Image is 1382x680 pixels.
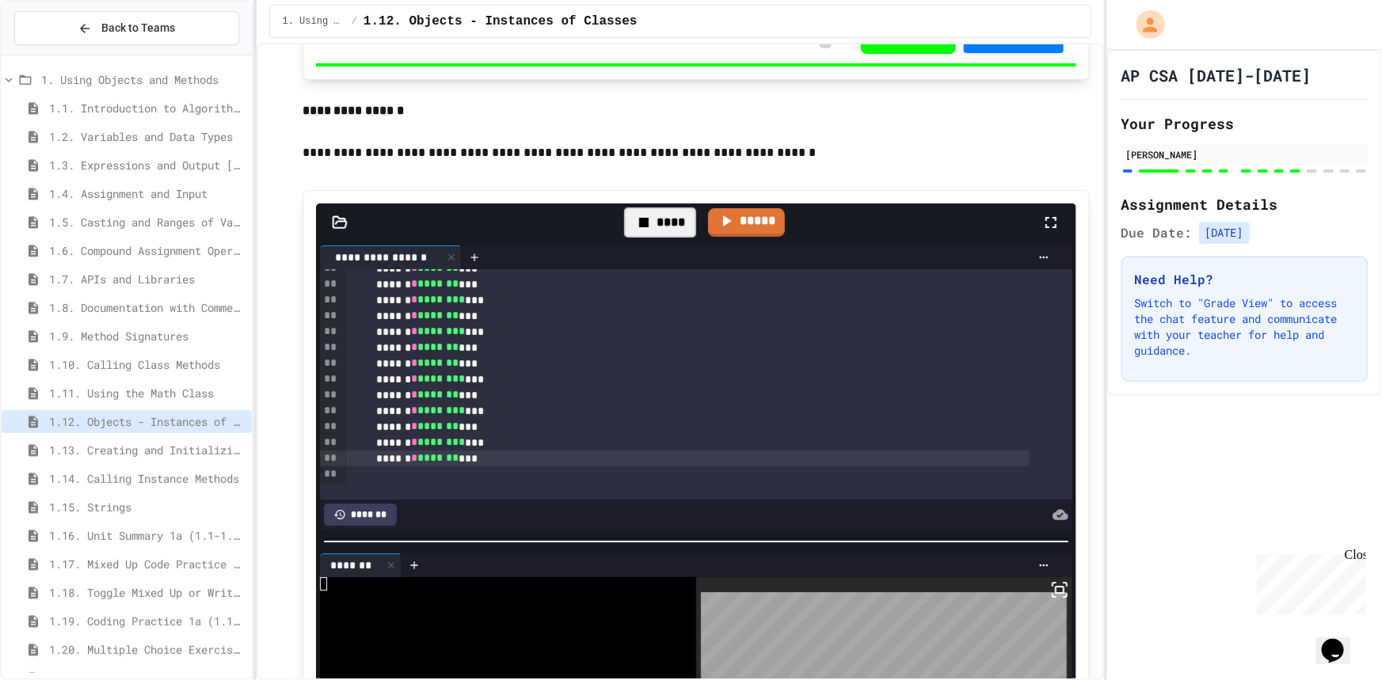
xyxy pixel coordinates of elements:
span: 1. Using Objects and Methods [283,15,345,28]
span: 1.11. Using the Math Class [49,385,246,401]
span: 1.12. Objects - Instances of Classes [364,12,638,31]
span: 1.5. Casting and Ranges of Values [49,214,246,230]
span: 1.15. Strings [49,499,246,515]
span: 1.3. Expressions and Output [New] [49,157,246,173]
span: 1. Using Objects and Methods [41,71,246,88]
span: 1.20. Multiple Choice Exercises for Unit 1a (1.1-1.6) [49,641,246,658]
h3: Need Help? [1135,270,1354,289]
p: Switch to "Grade View" to access the chat feature and communicate with your teacher for help and ... [1135,295,1354,359]
span: 1.7. APIs and Libraries [49,271,246,287]
div: Chat with us now!Close [6,6,109,101]
span: 1.8. Documentation with Comments and Preconditions [49,299,246,316]
span: 1.13. Creating and Initializing Objects: Constructors [49,442,246,458]
span: 1.18. Toggle Mixed Up or Write Code Practice 1.1-1.6 [49,584,246,601]
h2: Assignment Details [1121,193,1368,215]
h2: Your Progress [1121,112,1368,135]
iframe: chat widget [1315,617,1366,664]
span: [DATE] [1199,222,1250,244]
span: 1.17. Mixed Up Code Practice 1.1-1.6 [49,556,246,572]
span: 1.4. Assignment and Input [49,185,246,202]
h1: AP CSA [DATE]-[DATE] [1121,64,1312,86]
span: Due Date: [1121,223,1193,242]
span: 1.14. Calling Instance Methods [49,470,246,487]
span: 1.1. Introduction to Algorithms, Programming, and Compilers [49,100,246,116]
span: Back to Teams [101,20,175,36]
span: 1.19. Coding Practice 1a (1.1-1.6) [49,613,246,629]
span: 1.12. Objects - Instances of Classes [49,413,246,430]
div: [PERSON_NAME] [1126,147,1363,161]
span: 1.9. Method Signatures [49,328,246,344]
span: 1.16. Unit Summary 1a (1.1-1.6) [49,527,246,544]
button: Back to Teams [14,11,239,45]
iframe: chat widget [1251,548,1366,615]
span: / [352,15,357,28]
span: 1.10. Calling Class Methods [49,356,246,373]
div: My Account [1120,6,1169,43]
span: 1.2. Variables and Data Types [49,128,246,145]
span: 1.6. Compound Assignment Operators [49,242,246,259]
